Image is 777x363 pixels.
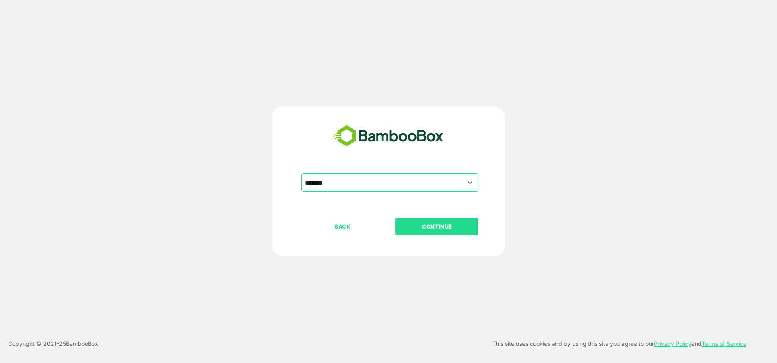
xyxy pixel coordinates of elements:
[702,340,746,347] a: Terms of Service
[302,222,384,231] p: BACK
[395,218,478,235] button: CONTINUE
[465,177,476,188] button: Open
[301,218,384,235] button: BACK
[329,123,448,150] img: bamboobox
[492,339,746,349] p: This site uses cookies and by using this site you agree to our and
[8,339,98,349] p: Copyright © 2021- 25 BambooBox
[396,222,478,231] p: CONTINUE
[654,340,691,347] a: Privacy Policy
